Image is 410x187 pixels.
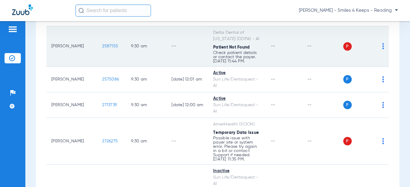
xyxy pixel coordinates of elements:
td: [PERSON_NAME] [46,92,97,118]
div: Inactive [213,168,261,174]
td: 9:30 AM [126,67,167,92]
td: -- [303,26,343,67]
span: -- [271,139,275,143]
div: Sun Life/Dentaquest - AI [213,76,261,89]
span: [PERSON_NAME] - Smiles 4 Keeps - Reading [299,8,398,14]
span: Patient Not Found [213,45,250,49]
input: Search for patients [75,5,151,17]
td: 9:30 AM [126,26,167,67]
img: group-dot-blue.svg [382,76,384,82]
td: [PERSON_NAME] [46,67,97,92]
span: 2587155 [102,44,118,48]
div: Active [213,70,261,76]
p: Possible issue with payer site or system error. Please try again in a bit or contact Support if n... [213,136,261,161]
td: 9:30 AM [126,118,167,165]
td: [DATE] 12:00 AM [167,92,208,118]
span: P [343,75,352,84]
td: [PERSON_NAME] [46,118,97,165]
img: group-dot-blue.svg [382,138,384,144]
img: group-dot-blue.svg [382,102,384,108]
td: -- [303,92,343,118]
span: Temporary Data Issue [213,131,259,135]
span: P [343,101,352,109]
td: -- [167,118,208,165]
span: P [343,42,352,51]
td: [DATE] 12:01 AM [167,67,208,92]
div: Delta Dental of [US_STATE] (DDPA) - AI [213,30,261,42]
img: group-dot-blue.svg [382,43,384,49]
span: P [343,137,352,145]
span: -- [271,103,275,107]
td: -- [303,118,343,165]
img: Search Icon [78,8,84,13]
td: 9:30 AM [126,92,167,118]
td: -- [167,26,208,67]
span: 2726275 [102,139,118,143]
img: Zuub Logo [12,5,33,15]
p: Check patient details or contact the payer. [DATE] 11:44 PM. [213,51,261,63]
span: -- [271,44,275,48]
div: AmeriHealth (SCION) [213,121,261,128]
div: Sun Life/Dentaquest - AI [213,174,261,187]
div: Sun Life/Dentaquest - AI [213,102,261,115]
iframe: Chat Widget [380,158,410,187]
div: Active [213,96,261,102]
span: 2575086 [102,77,119,81]
td: [PERSON_NAME] [46,26,97,67]
span: -- [271,77,275,81]
td: -- [303,67,343,92]
span: 2713739 [102,103,117,107]
img: hamburger-icon [8,26,18,33]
